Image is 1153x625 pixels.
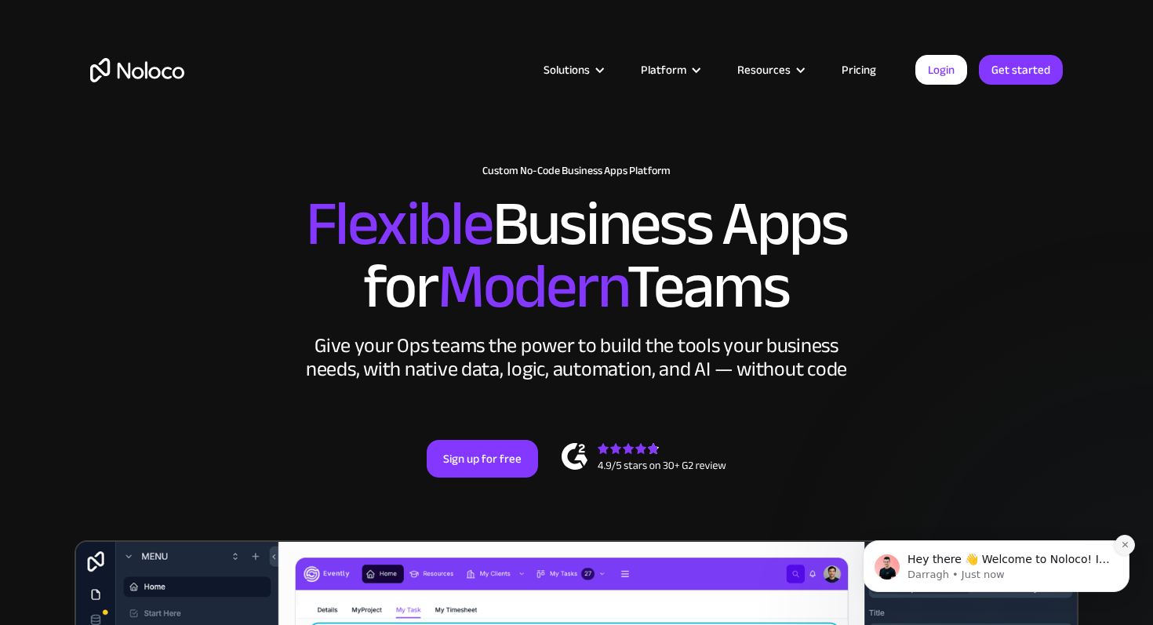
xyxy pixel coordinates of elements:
[90,165,1063,177] h1: Custom No-Code Business Apps Platform
[68,126,271,140] p: Message from Darragh, sent Just now
[90,193,1063,318] h2: Business Apps for Teams
[915,55,967,85] a: Login
[68,111,271,171] span: Hey there 👋 Welcome to Noloco! If you have any questions, just reply to this message. [GEOGRAPHIC...
[427,440,538,478] a: Sign up for free
[544,60,590,80] div: Solutions
[438,228,627,345] span: Modern
[621,60,718,80] div: Platform
[737,60,791,80] div: Resources
[979,55,1063,85] a: Get started
[641,60,686,80] div: Platform
[524,60,621,80] div: Solutions
[306,165,493,282] span: Flexible
[90,58,184,82] a: home
[275,93,296,114] button: Dismiss notification
[822,60,896,80] a: Pricing
[718,60,822,80] div: Resources
[839,441,1153,617] iframe: Intercom notifications message
[302,334,851,381] div: Give your Ops teams the power to build the tools your business needs, with native data, logic, au...
[35,113,60,138] img: Profile image for Darragh
[24,99,290,151] div: message notification from Darragh, Just now. Hey there 👋 Welcome to Noloco! If you have any quest...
